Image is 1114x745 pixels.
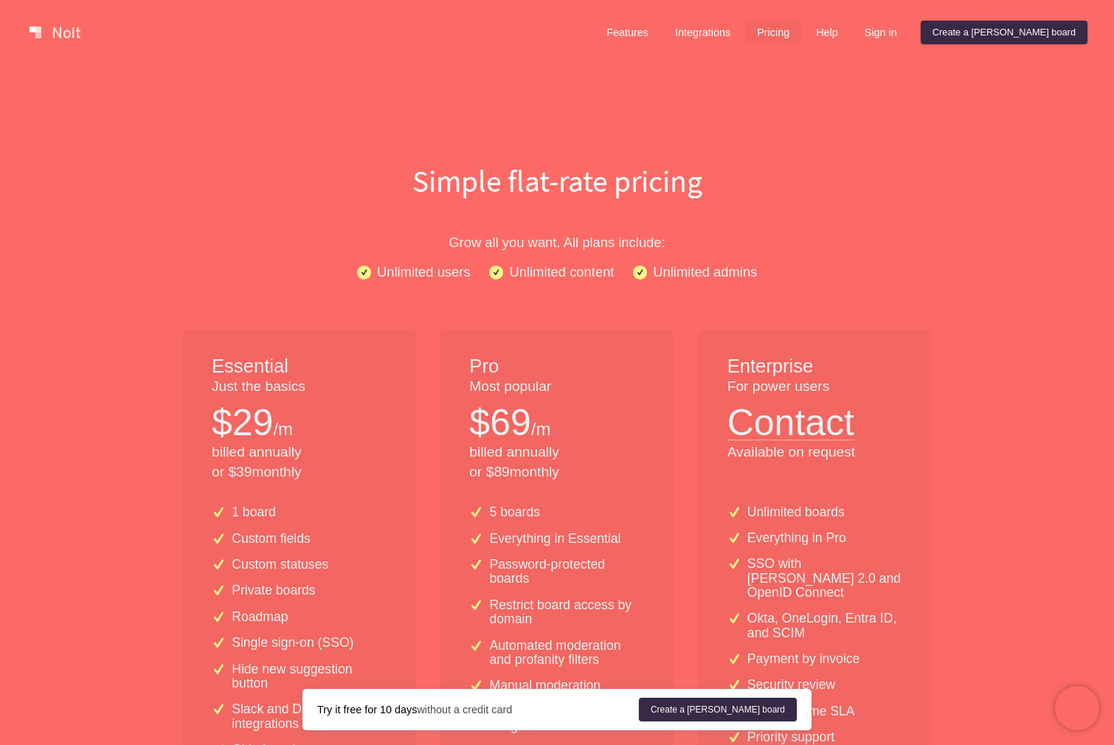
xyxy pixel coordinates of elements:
p: Everything in Essential [490,532,621,546]
p: Unlimited admins [653,261,757,283]
strong: Try it free for 10 days [317,704,417,715]
p: Okta, OneLogin, Entra ID, and SCIM [747,611,902,640]
p: Just the basics [212,377,387,397]
p: Automated moderation and profanity filters [490,639,645,668]
p: /m [273,417,293,442]
p: Single sign-on (SSO) [232,636,353,650]
h1: Enterprise [727,353,902,380]
a: Create a [PERSON_NAME] board [921,21,1087,44]
p: Most popular [469,377,644,397]
button: Contact [727,397,854,440]
p: Grow all you want. All plans include: [85,232,1029,253]
p: Available on request [727,443,902,462]
a: Pricing [745,21,801,44]
p: SSO with [PERSON_NAME] 2.0 and OpenID Connect [747,557,902,600]
p: 1 board [232,505,276,519]
p: Custom fields [232,532,311,546]
p: /m [531,417,551,442]
p: Unlimited content [509,261,614,283]
p: billed annually or $ 89 monthly [469,443,644,482]
p: Custom statuses [232,558,328,572]
p: Manual moderation [490,679,601,693]
p: billed annually or $ 39 monthly [212,443,387,482]
h1: Pro [469,353,644,380]
a: Help [804,21,850,44]
p: Unlimited users [377,261,471,283]
a: Integrations [663,21,742,44]
h1: Simple flat-rate pricing [85,159,1029,202]
p: $ 29 [212,397,273,448]
p: Security review [747,678,835,692]
p: Payment by invoice [747,652,860,666]
p: For power users [727,377,902,397]
p: Everything in Pro [747,531,846,545]
p: Roadmap [232,610,288,624]
p: $ 69 [469,397,530,448]
p: Unlimited boards [747,505,845,519]
p: 5 boards [490,505,540,519]
p: Hide new suggestion button [232,662,387,691]
a: Sign in [853,21,909,44]
div: without a credit card [317,702,639,717]
iframe: Chatra live chat [1055,686,1099,730]
h1: Essential [212,353,387,380]
a: Create a [PERSON_NAME] board [639,698,797,721]
p: Priority support [747,730,834,744]
p: Password-protected boards [490,558,645,586]
a: Features [595,21,660,44]
p: Private boards [232,583,315,597]
p: Restrict board access by domain [490,598,645,627]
